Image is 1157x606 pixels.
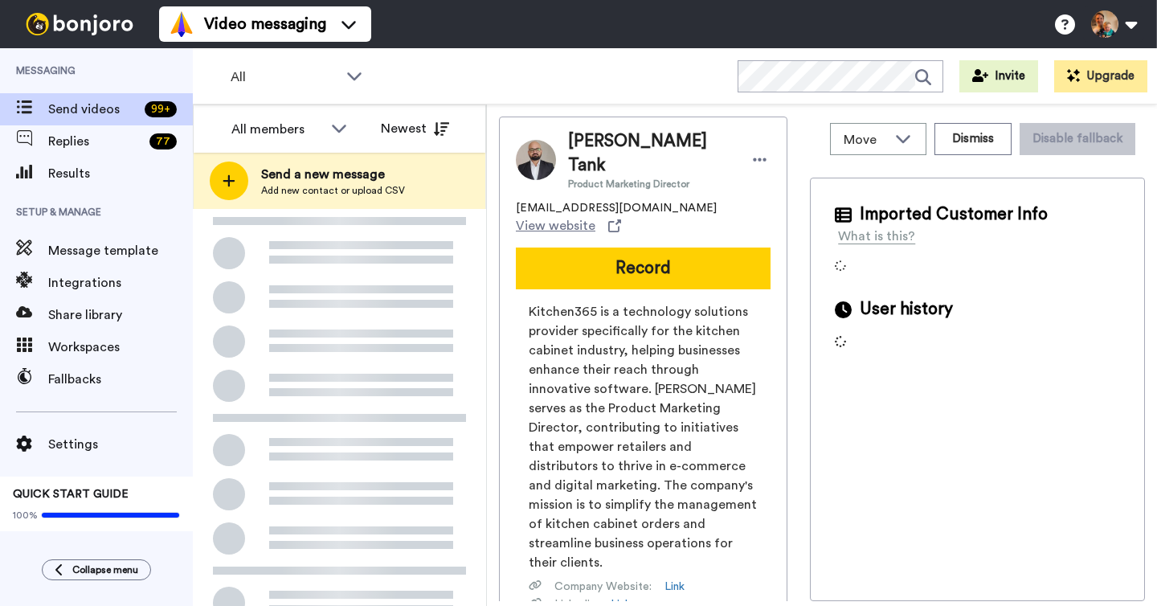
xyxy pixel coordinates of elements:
[72,563,138,576] span: Collapse menu
[664,579,685,595] a: Link
[48,435,193,454] span: Settings
[48,164,193,183] span: Results
[554,579,652,595] span: Company Website :
[48,370,193,389] span: Fallbacks
[516,248,771,289] button: Record
[529,302,758,572] span: Kitchen365 is a technology solutions provider specifically for the kitchen cabinet industry, help...
[261,184,405,197] span: Add new contact or upload CSV
[231,68,338,87] span: All
[204,13,326,35] span: Video messaging
[1054,60,1147,92] button: Upgrade
[369,113,461,145] button: Newest
[860,203,1048,227] span: Imported Customer Info
[48,100,138,119] span: Send videos
[149,133,177,149] div: 77
[516,216,595,235] span: View website
[48,338,193,357] span: Workspaces
[516,216,621,235] a: View website
[934,123,1012,155] button: Dismiss
[42,559,151,580] button: Collapse menu
[516,200,717,216] span: [EMAIL_ADDRESS][DOMAIN_NAME]
[48,305,193,325] span: Share library
[860,297,953,321] span: User history
[13,509,38,522] span: 100%
[516,140,556,180] img: Image of Yagnesh Tank
[13,489,129,500] span: QUICK START GUIDE
[48,241,193,260] span: Message template
[261,165,405,184] span: Send a new message
[231,120,323,139] div: All members
[844,130,887,149] span: Move
[959,60,1038,92] button: Invite
[145,101,177,117] div: 99 +
[48,132,143,151] span: Replies
[568,129,733,178] span: [PERSON_NAME] Tank
[568,178,733,190] span: Product Marketing Director
[48,273,193,293] span: Integrations
[838,227,915,246] div: What is this?
[1020,123,1135,155] button: Disable fallback
[169,11,194,37] img: vm-color.svg
[19,13,140,35] img: bj-logo-header-white.svg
